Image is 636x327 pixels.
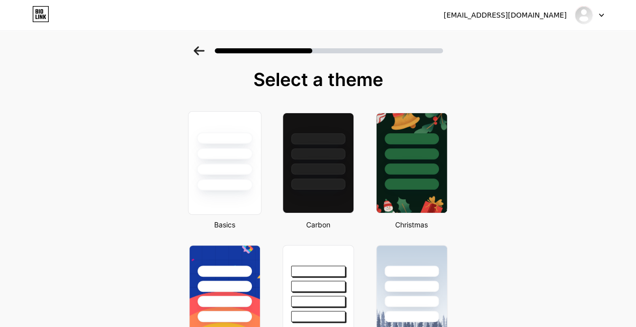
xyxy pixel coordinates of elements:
[574,6,593,25] img: togel_88
[186,219,263,230] div: Basics
[443,10,567,21] div: [EMAIL_ADDRESS][DOMAIN_NAME]
[280,219,357,230] div: Carbon
[185,69,451,90] div: Select a theme
[373,219,450,230] div: Christmas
